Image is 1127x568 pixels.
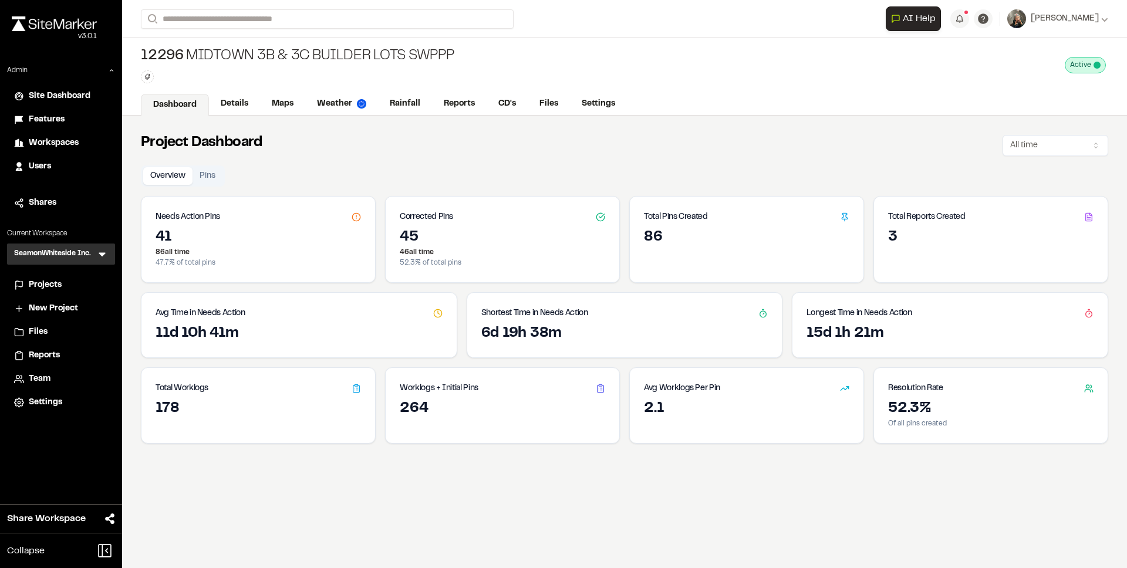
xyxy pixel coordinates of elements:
h3: Corrected Pins [400,211,453,224]
h3: Total Worklogs [156,382,208,395]
button: Search [141,9,162,29]
a: Weather [305,93,378,115]
button: Open AI Assistant [886,6,941,31]
a: Shares [14,197,108,209]
div: 52.3% [888,400,1094,418]
div: 15d 1h 21m [807,324,1094,343]
a: Dashboard [141,94,209,116]
a: Projects [14,279,108,292]
a: Workspaces [14,137,108,150]
h3: Needs Action Pins [156,211,220,224]
a: Settings [14,396,108,409]
h3: Shortest Time in Needs Action [481,307,588,320]
div: Midtown 3B & 3C Builder Lots SWPPP [141,47,454,66]
p: 52.3 % of total pins [400,258,605,268]
a: CD's [487,93,528,115]
h3: Worklogs + Initial Pins [400,382,478,395]
div: 11d 10h 41m [156,324,443,343]
button: Pins [193,167,222,185]
p: Admin [7,65,28,76]
span: New Project [29,302,78,315]
button: [PERSON_NAME] [1007,9,1108,28]
a: Settings [570,93,627,115]
span: Shares [29,197,56,209]
span: Files [29,326,48,339]
h3: Avg Time in Needs Action [156,307,245,320]
h3: Total Pins Created [644,211,708,224]
a: Users [14,160,108,173]
h2: Project Dashboard [141,134,262,153]
h3: Avg Worklogs Per Pin [644,382,720,395]
h3: SeamonWhiteside Inc. [14,248,91,260]
div: Open AI Assistant [886,6,946,31]
div: 264 [400,400,605,418]
span: Projects [29,279,62,292]
a: Files [14,326,108,339]
h3: Resolution Rate [888,382,943,395]
span: Site Dashboard [29,90,90,103]
span: Collapse [7,544,45,558]
span: 12296 [141,47,184,66]
a: Maps [260,93,305,115]
div: 6d 19h 38m [481,324,768,343]
img: precipai.png [357,99,366,109]
span: Workspaces [29,137,79,150]
p: Of all pins created [888,418,1094,429]
div: 3 [888,228,1094,247]
a: Reports [432,93,487,115]
p: 86 all time [156,247,361,258]
span: Users [29,160,51,173]
img: rebrand.png [12,16,97,31]
a: Features [14,113,108,126]
div: 178 [156,400,361,418]
span: Reports [29,349,60,362]
img: User [1007,9,1026,28]
div: 45 [400,228,605,247]
p: 46 all time [400,247,605,258]
button: Overview [143,167,193,185]
span: Share Workspace [7,512,86,526]
a: Details [209,93,260,115]
div: Oh geez...please don't... [12,31,97,42]
a: Rainfall [378,93,432,115]
h3: Total Reports Created [888,211,966,224]
a: Team [14,373,108,386]
span: [PERSON_NAME] [1031,12,1099,25]
div: 86 [644,228,849,247]
span: Team [29,373,50,386]
a: New Project [14,302,108,315]
p: Current Workspace [7,228,115,239]
span: This project is active and counting against your active project count. [1094,62,1101,69]
span: AI Help [903,12,936,26]
span: Active [1070,60,1091,70]
div: 41 [156,228,361,247]
a: Files [528,93,570,115]
h3: Longest Time in Needs Action [807,307,912,320]
span: Features [29,113,65,126]
span: Settings [29,396,62,409]
div: 2.1 [644,400,849,418]
p: 47.7 % of total pins [156,258,361,268]
div: This project is active and counting against your active project count. [1065,57,1106,73]
a: Site Dashboard [14,90,108,103]
a: Reports [14,349,108,362]
button: Edit Tags [141,70,154,83]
